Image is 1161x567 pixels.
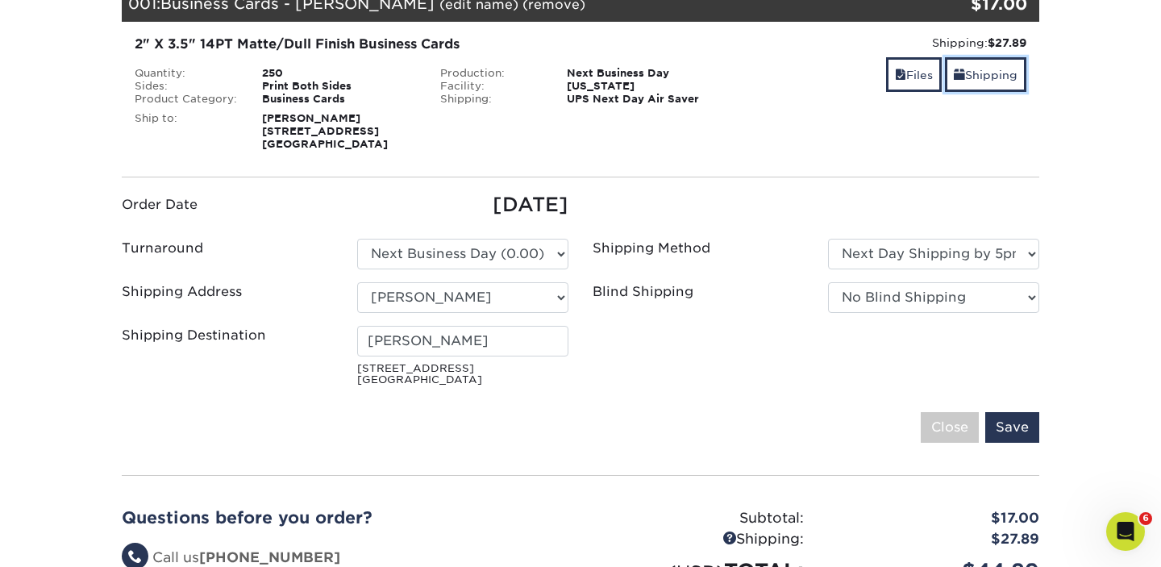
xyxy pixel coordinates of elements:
div: Sides: [123,80,250,93]
div: Next Business Day [555,67,733,80]
h2: Questions before you order? [122,508,568,527]
label: Shipping Address [122,282,242,302]
input: Save [985,412,1039,443]
span: shipping [954,69,965,81]
div: 250 [250,67,428,80]
strong: [PHONE_NUMBER] [199,549,340,565]
div: 2" X 3.5" 14PT Matte/Dull Finish Business Cards [135,35,721,54]
div: Print Both Sides [250,80,428,93]
div: [US_STATE] [555,80,733,93]
span: files [895,69,906,81]
div: Product Category: [123,93,250,106]
div: Subtotal: [580,508,816,529]
div: Business Cards [250,93,428,106]
div: Ship to: [123,112,250,151]
div: $17.00 [816,508,1051,529]
label: Blind Shipping [593,282,693,302]
div: Production: [428,67,556,80]
div: Shipping: [428,93,556,106]
small: [STREET_ADDRESS] [GEOGRAPHIC_DATA] [357,363,568,386]
div: [DATE] [357,190,568,219]
label: Order Date [122,195,198,215]
div: UPS Next Day Air Saver [555,93,733,106]
div: Shipping: [745,35,1026,51]
strong: $27.89 [988,36,1026,49]
a: Shipping [945,57,1026,92]
div: Quantity: [123,67,250,80]
div: Facility: [428,80,556,93]
label: Shipping Destination [122,326,266,345]
span: 6 [1139,512,1152,525]
strong: [PERSON_NAME] [STREET_ADDRESS] [GEOGRAPHIC_DATA] [262,112,388,150]
a: Files [886,57,942,92]
input: Close [921,412,979,443]
label: Turnaround [122,239,203,258]
label: Shipping Method [593,239,710,258]
div: $27.89 [816,529,1051,550]
iframe: Intercom live chat [1106,512,1145,551]
div: Shipping: [580,529,816,550]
